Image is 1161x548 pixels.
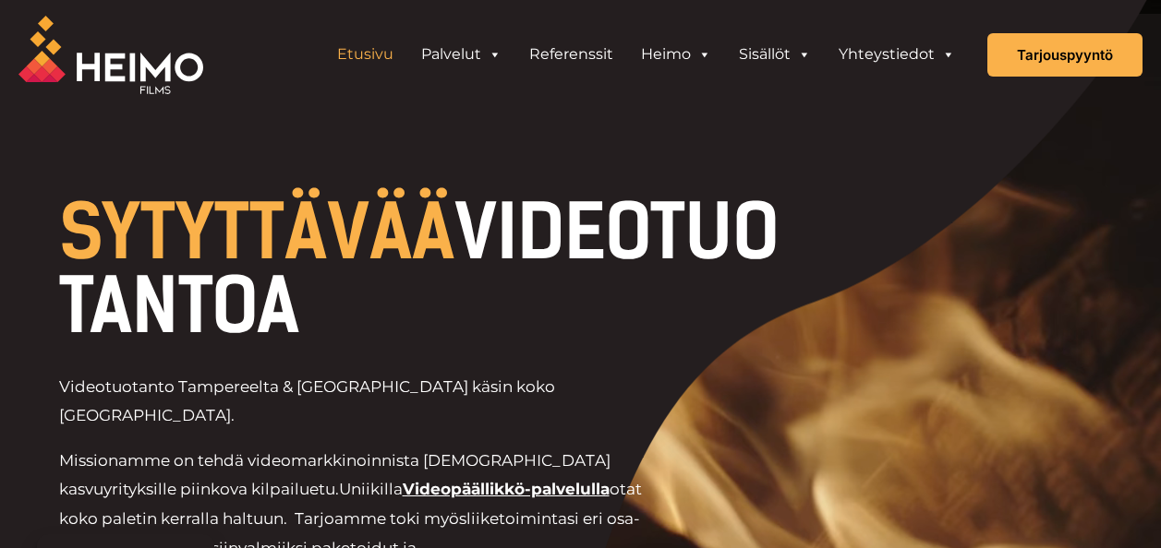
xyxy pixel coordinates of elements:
[339,480,403,498] span: Uniikilla
[59,188,454,277] span: SYTYTTÄVÄÄ
[323,36,407,73] a: Etusivu
[59,373,672,431] p: Videotuotanto Tampereelta & [GEOGRAPHIC_DATA] käsin koko [GEOGRAPHIC_DATA].
[627,36,725,73] a: Heimo
[987,33,1143,77] a: Tarjouspyyntö
[825,36,969,73] a: Yhteystiedot
[403,480,610,498] a: Videopäällikkö-palvelulla
[18,16,203,94] img: Heimo Filmsin logo
[407,36,515,73] a: Palvelut
[725,36,825,73] a: Sisällöt
[314,36,978,73] aside: Header Widget 1
[59,196,798,343] h1: VIDEOTUOTANTOA
[515,36,627,73] a: Referenssit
